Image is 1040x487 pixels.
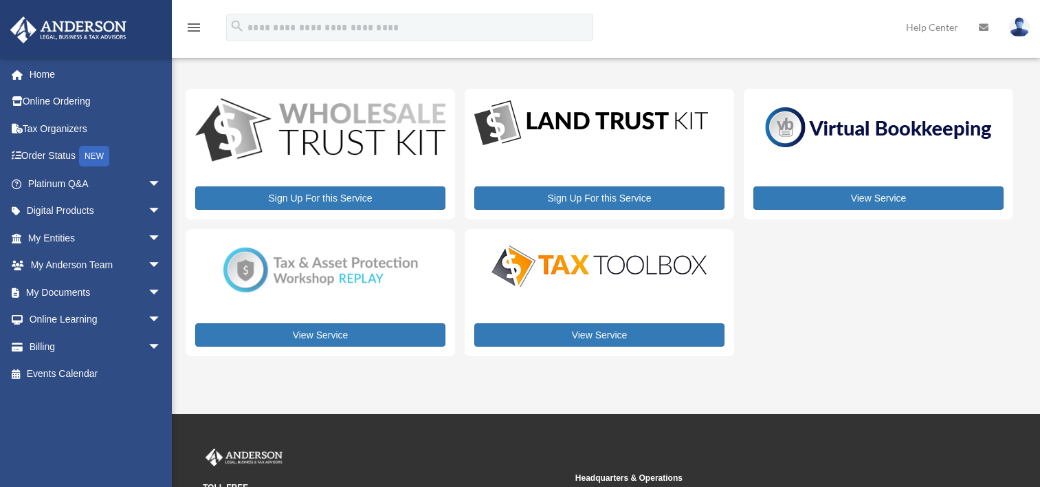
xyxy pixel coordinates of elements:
a: Events Calendar [10,360,182,388]
div: NEW [79,146,109,166]
a: My Entitiesarrow_drop_down [10,224,182,252]
a: Online Learningarrow_drop_down [10,306,182,334]
a: Order StatusNEW [10,142,182,171]
a: My Documentsarrow_drop_down [10,279,182,306]
a: View Service [474,323,724,347]
a: View Service [195,323,445,347]
img: Anderson Advisors Platinum Portal [6,17,131,43]
span: arrow_drop_down [148,197,175,226]
a: Online Ordering [10,88,182,116]
img: User Pic [1009,17,1030,37]
span: arrow_drop_down [148,333,175,361]
a: Billingarrow_drop_down [10,333,182,360]
span: arrow_drop_down [148,224,175,252]
i: menu [186,19,202,36]
img: Anderson Advisors Platinum Portal [203,448,285,466]
a: Sign Up For this Service [474,186,724,210]
a: Digital Productsarrow_drop_down [10,197,175,225]
span: arrow_drop_down [148,306,175,334]
a: menu [186,24,202,36]
a: Home [10,61,182,88]
a: Tax Organizers [10,115,182,142]
small: Headquarters & Operations [575,471,938,486]
a: Sign Up For this Service [195,186,445,210]
a: View Service [753,186,1004,210]
img: LandTrust_lgo-1.jpg [474,98,708,149]
span: arrow_drop_down [148,279,175,307]
span: arrow_drop_down [148,252,175,280]
span: arrow_drop_down [148,170,175,198]
i: search [230,19,245,34]
a: My Anderson Teamarrow_drop_down [10,252,182,279]
img: WS-Trust-Kit-lgo-1.jpg [195,98,445,164]
a: Platinum Q&Aarrow_drop_down [10,170,182,197]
